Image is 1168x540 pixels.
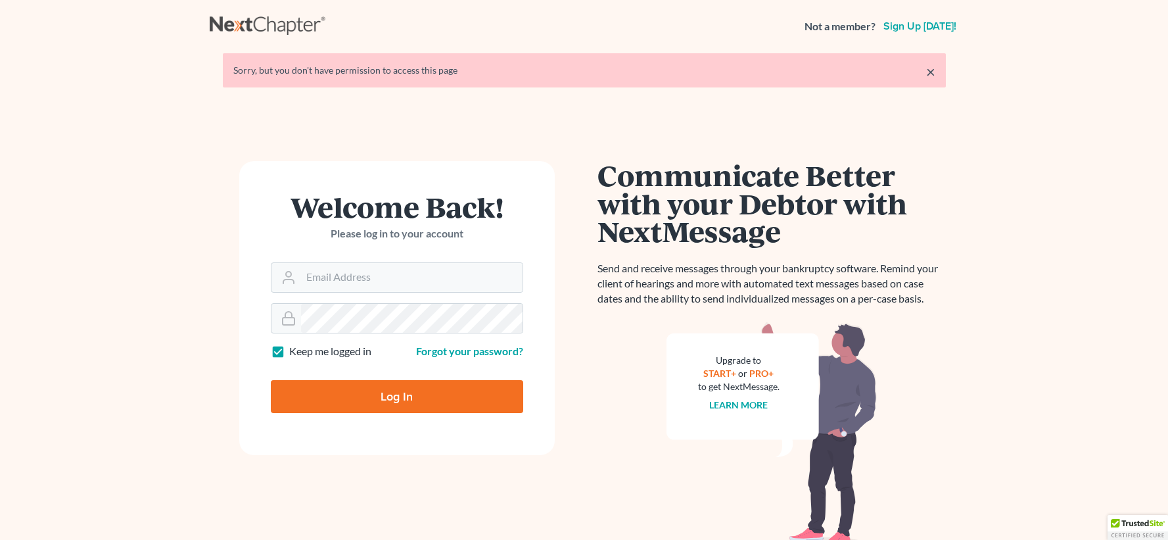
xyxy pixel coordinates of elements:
a: Forgot your password? [416,345,523,357]
a: × [926,64,935,80]
a: PRO+ [749,368,774,379]
strong: Not a member? [805,19,876,34]
p: Send and receive messages through your bankruptcy software. Remind your client of hearings and mo... [597,261,946,307]
a: Sign up [DATE]! [881,21,959,32]
p: Please log in to your account [271,226,523,241]
div: TrustedSite Certified [1108,515,1168,540]
div: Upgrade to [698,354,780,367]
span: or [738,368,747,379]
input: Email Address [301,263,523,292]
input: Log In [271,380,523,413]
a: Learn more [709,399,768,410]
h1: Welcome Back! [271,193,523,221]
div: to get NextMessage. [698,380,780,393]
a: START+ [703,368,736,379]
div: Sorry, but you don't have permission to access this page [233,64,935,77]
h1: Communicate Better with your Debtor with NextMessage [597,161,946,245]
label: Keep me logged in [289,344,371,359]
